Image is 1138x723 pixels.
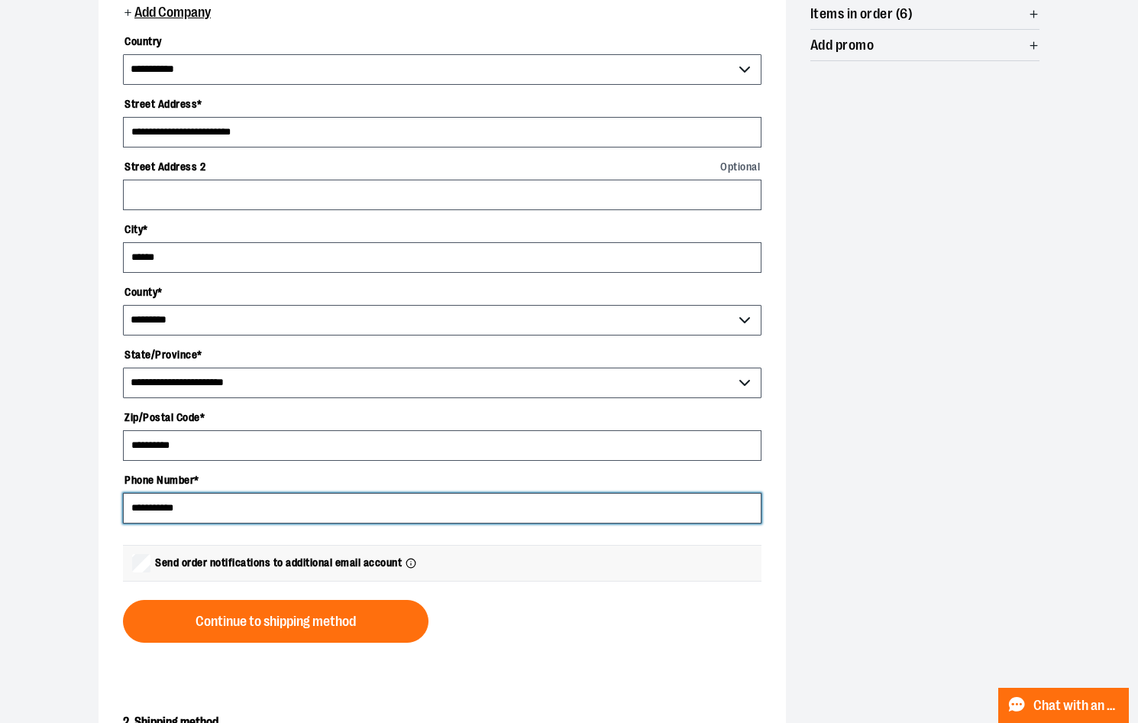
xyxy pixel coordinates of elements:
input: Send order notifications to additional email account [132,554,150,572]
span: Optional [720,161,760,172]
label: Zip/Postal Code * [123,404,761,430]
span: Items in order (6) [810,7,913,21]
label: Street Address 2 [123,154,761,180]
span: Send order notifications to additional email account [155,555,402,571]
label: County * [123,279,761,305]
label: State/Province * [123,342,761,368]
button: Continue to shipping method [123,600,428,643]
button: Add promo [810,30,1039,60]
span: Chat with an Expert [1033,699,1120,713]
label: Phone Number * [123,467,761,493]
button: Add Company [123,5,211,22]
label: Country [123,28,761,54]
span: Add Company [133,5,211,20]
label: Street Address * [123,91,761,117]
button: Chat with an Expert [998,688,1130,723]
label: City * [123,216,761,242]
span: Add promo [810,38,874,53]
span: Continue to shipping method [196,614,356,629]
